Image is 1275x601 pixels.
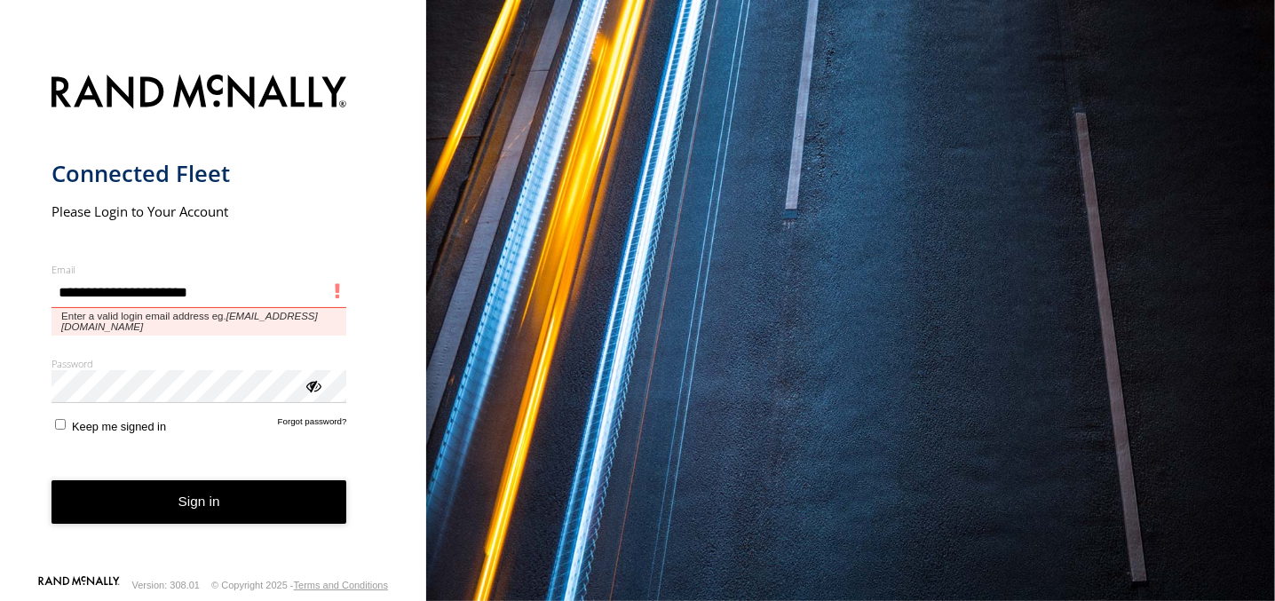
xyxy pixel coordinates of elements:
div: Version: 308.01 [132,580,200,590]
a: Terms and Conditions [294,580,388,590]
a: Forgot password? [278,416,347,433]
a: Visit our Website [38,576,120,594]
h1: Connected Fleet [51,159,347,188]
label: Password [51,357,347,370]
span: Enter a valid login email address eg. [51,308,347,336]
span: Keep me signed in [72,419,166,432]
img: Rand McNally [51,71,347,116]
div: ViewPassword [304,376,321,394]
h2: Please Login to Your Account [51,202,347,220]
form: main [51,64,376,574]
label: Email [51,263,347,276]
em: [EMAIL_ADDRESS][DOMAIN_NAME] [61,311,318,332]
div: © Copyright 2025 - [211,580,388,590]
button: Sign in [51,480,347,524]
input: Keep me signed in [55,419,67,431]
